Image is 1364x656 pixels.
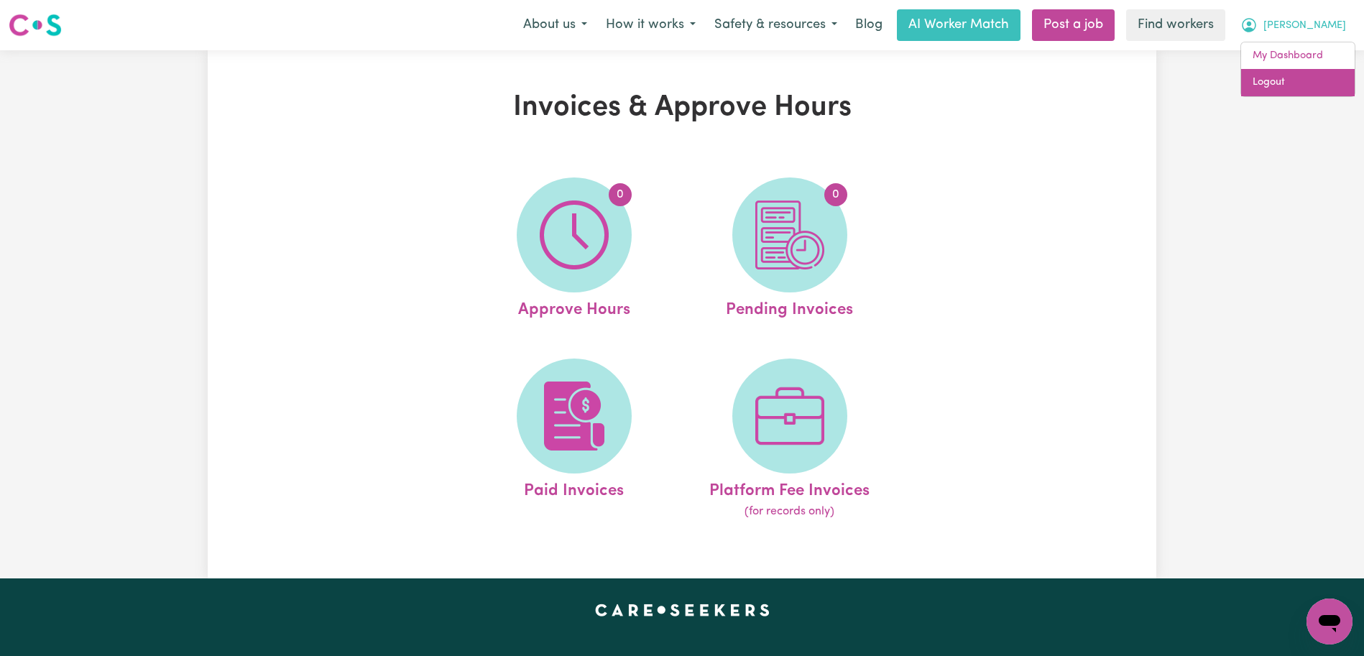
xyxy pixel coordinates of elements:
h1: Invoices & Approve Hours [374,91,990,125]
span: 0 [824,183,847,206]
a: Careseekers home page [595,604,770,616]
iframe: Button to launch messaging window [1307,599,1353,645]
a: AI Worker Match [897,9,1020,41]
span: [PERSON_NAME] [1263,18,1346,34]
a: Approve Hours [471,177,678,323]
a: Blog [847,9,891,41]
button: About us [514,10,596,40]
span: Paid Invoices [524,473,624,504]
a: Logout [1241,69,1355,96]
div: My Account [1240,42,1355,97]
button: How it works [596,10,705,40]
a: Platform Fee Invoices(for records only) [686,359,893,521]
span: Approve Hours [518,292,630,323]
span: 0 [609,183,632,206]
a: Careseekers logo [9,9,62,42]
a: Find workers [1126,9,1225,41]
a: Paid Invoices [471,359,678,521]
span: (for records only) [745,503,834,520]
button: Safety & resources [705,10,847,40]
span: Pending Invoices [726,292,853,323]
button: My Account [1231,10,1355,40]
a: Post a job [1032,9,1115,41]
a: Pending Invoices [686,177,893,323]
img: Careseekers logo [9,12,62,38]
a: My Dashboard [1241,42,1355,70]
span: Platform Fee Invoices [709,473,870,504]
